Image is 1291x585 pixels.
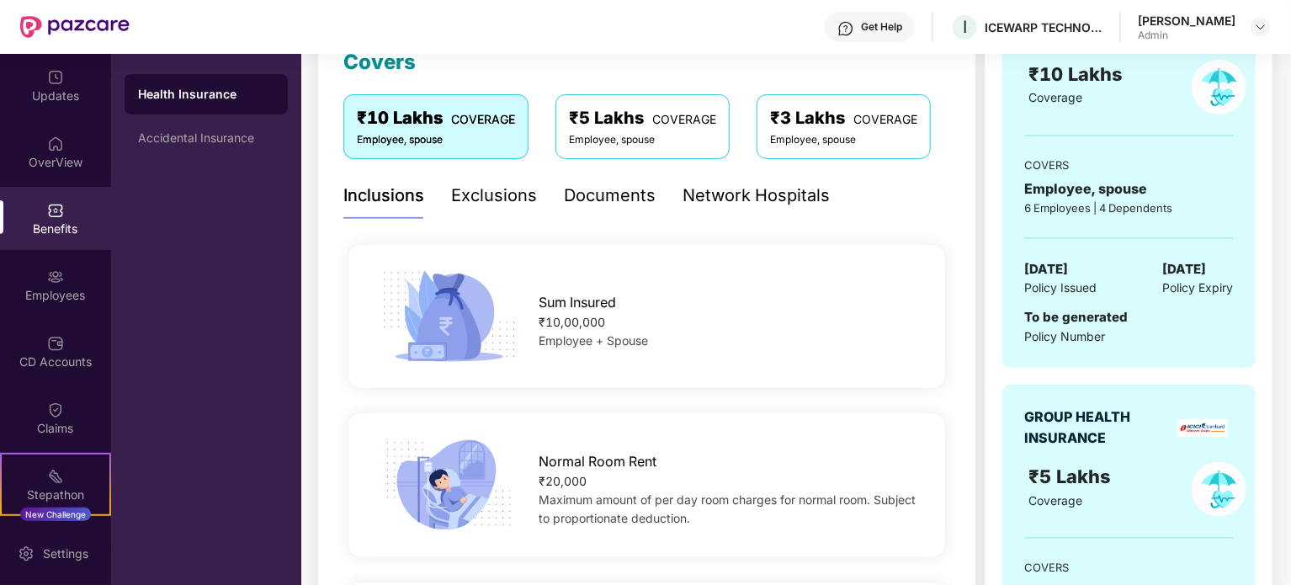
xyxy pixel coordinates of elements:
div: ₹20,000 [539,472,918,491]
span: Employee + Spouse [539,333,648,348]
span: Covers [343,50,416,74]
img: svg+xml;base64,PHN2ZyBpZD0iQ2xhaW0iIHhtbG5zPSJodHRwOi8vd3d3LnczLm9yZy8yMDAwL3N2ZyIgd2lkdGg9IjIwIi... [47,402,64,418]
span: Sum Insured [539,292,616,313]
span: COVERAGE [451,112,515,126]
img: svg+xml;base64,PHN2ZyBpZD0iQmVuZWZpdHMiIHhtbG5zPSJodHRwOi8vd3d3LnczLm9yZy8yMDAwL3N2ZyIgd2lkdGg9Ij... [47,202,64,219]
span: ₹10 Lakhs [1029,63,1129,85]
div: Inclusions [343,183,424,209]
span: Normal Room Rent [539,451,656,472]
img: svg+xml;base64,PHN2ZyB4bWxucz0iaHR0cDovL3d3dy53My5vcmcvMjAwMC9zdmciIHdpZHRoPSIyMSIgaGVpZ2h0PSIyMC... [47,468,64,485]
div: Accidental Insurance [138,131,274,145]
img: policyIcon [1192,60,1246,114]
div: Network Hospitals [683,183,830,209]
div: ICEWARP TECHNOLOGIES PRIVATE LIMITED [985,19,1102,35]
img: svg+xml;base64,PHN2ZyBpZD0iU2V0dGluZy0yMHgyMCIgeG1sbnM9Imh0dHA6Ly93d3cudzMub3JnLzIwMDAvc3ZnIiB3aW... [18,545,35,562]
span: To be generated [1024,309,1128,325]
img: svg+xml;base64,PHN2ZyBpZD0iVXBkYXRlZCIgeG1sbnM9Imh0dHA6Ly93d3cudzMub3JnLzIwMDAvc3ZnIiB3aWR0aD0iMj... [47,69,64,86]
span: I [963,17,967,37]
span: Policy Issued [1024,279,1097,297]
div: Documents [564,183,656,209]
span: Policy Number [1024,329,1105,343]
div: Get Help [861,20,902,34]
div: Settings [38,545,93,562]
img: svg+xml;base64,PHN2ZyBpZD0iSGVscC0zMngzMiIgeG1sbnM9Imh0dHA6Ly93d3cudzMub3JnLzIwMDAvc3ZnIiB3aWR0aD... [837,20,854,37]
span: Coverage [1029,90,1083,104]
div: Employee, spouse [770,132,917,148]
div: Admin [1138,29,1235,42]
span: Maximum amount of per day room charges for normal room. Subject to proportionate deduction. [539,492,916,525]
span: Policy Expiry [1163,279,1234,297]
img: icon [376,266,522,367]
span: COVERAGE [853,112,917,126]
div: New Challenge [20,508,91,521]
div: ₹10,00,000 [539,313,918,332]
img: icon [376,434,522,535]
div: ₹3 Lakhs [770,105,917,131]
span: COVERAGE [652,112,716,126]
div: Employee, spouse [1024,178,1233,199]
img: svg+xml;base64,PHN2ZyBpZD0iRHJvcGRvd24tMzJ4MzIiIHhtbG5zPSJodHRwOi8vd3d3LnczLm9yZy8yMDAwL3N2ZyIgd2... [1254,20,1267,34]
img: insurerLogo [1177,419,1228,437]
img: svg+xml;base64,PHN2ZyBpZD0iRW1wbG95ZWVzIiB4bWxucz0iaHR0cDovL3d3dy53My5vcmcvMjAwMC9zdmciIHdpZHRoPS... [47,269,64,285]
div: Employee, spouse [357,132,515,148]
span: [DATE] [1163,259,1207,279]
div: COVERS [1024,559,1233,576]
div: COVERS [1024,157,1233,173]
div: [PERSON_NAME] [1138,13,1235,29]
div: Health Insurance [138,86,274,103]
img: policyIcon [1192,462,1246,517]
img: New Pazcare Logo [20,16,130,38]
img: svg+xml;base64,PHN2ZyBpZD0iQ0RfQWNjb3VudHMiIGRhdGEtbmFtZT0iQ0QgQWNjb3VudHMiIHhtbG5zPSJodHRwOi8vd3... [47,335,64,352]
div: Employee, spouse [569,132,716,148]
div: Stepathon [2,487,109,503]
div: ₹5 Lakhs [569,105,716,131]
img: svg+xml;base64,PHN2ZyBpZD0iSG9tZSIgeG1sbnM9Imh0dHA6Ly93d3cudzMub3JnLzIwMDAvc3ZnIiB3aWR0aD0iMjAiIG... [47,136,64,152]
div: ₹10 Lakhs [357,105,515,131]
div: Exclusions [451,183,537,209]
div: GROUP HEALTH INSURANCE [1024,407,1171,449]
span: Coverage [1029,493,1083,508]
div: 6 Employees | 4 Dependents [1024,199,1233,216]
span: [DATE] [1024,259,1068,279]
span: ₹5 Lakhs [1029,465,1117,487]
